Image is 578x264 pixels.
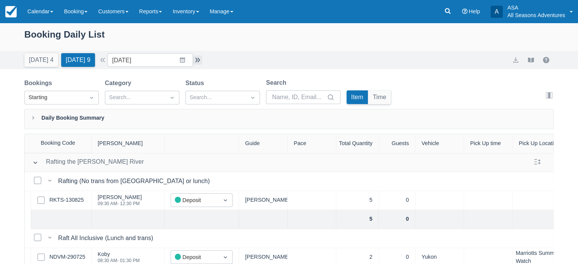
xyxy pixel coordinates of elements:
div: Pick Up time [464,134,513,153]
div: 5 [336,210,379,229]
div: Rafting (No trans from [GEOGRAPHIC_DATA] or lunch) [58,177,213,186]
input: Name, ID, Email... [272,90,325,104]
label: Search [266,78,289,87]
div: Pace [288,134,336,153]
div: 5 [336,191,379,210]
button: [DATE] 9 [61,53,95,67]
div: Raft All Inclusive (Lunch and trans) [58,234,156,243]
div: Pick Up Location [513,134,561,153]
label: Bookings [24,79,55,88]
button: export [511,55,520,65]
a: NDVM-290725 [49,253,85,261]
div: 09:30 AM - 12:30 PM [98,201,142,206]
div: [PERSON_NAME] [239,191,288,210]
span: Dropdown icon [168,94,176,101]
div: Total Quantity [336,134,379,153]
span: Dropdown icon [222,196,229,204]
input: Date [107,53,193,67]
button: [DATE] 4 [24,53,58,67]
div: Guide [239,134,288,153]
div: Booking Code [25,134,92,153]
div: 0 [379,210,415,229]
span: Help [469,8,480,14]
span: Dropdown icon [88,94,95,101]
div: Deposit [175,253,215,262]
div: 0 [379,191,415,210]
div: 08:30 AM - 01:30 PM [98,258,140,263]
div: [PERSON_NAME] [92,134,165,153]
div: Guests [379,134,415,153]
p: All Seasons Adventures [507,11,565,19]
span: Dropdown icon [222,253,229,261]
div: A [491,6,503,18]
div: [PERSON_NAME] [98,194,142,200]
div: Vehicle [415,134,464,153]
div: Booking Daily List [24,27,554,49]
div: Koby [98,251,140,257]
button: Item [347,90,368,104]
div: Deposit [175,196,215,205]
button: Rafting the [PERSON_NAME] River [29,156,147,169]
label: Category [105,79,134,88]
i: Help [462,9,467,14]
span: Dropdown icon [249,94,257,101]
button: Time [368,90,391,104]
a: RKTS-130825 [49,196,84,204]
div: Daily Booking Summary [24,109,554,129]
img: checkfront-main-nav-mini-logo.png [5,6,17,17]
p: ASA [507,4,565,11]
div: Starting [29,93,81,102]
label: Status [185,79,207,88]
